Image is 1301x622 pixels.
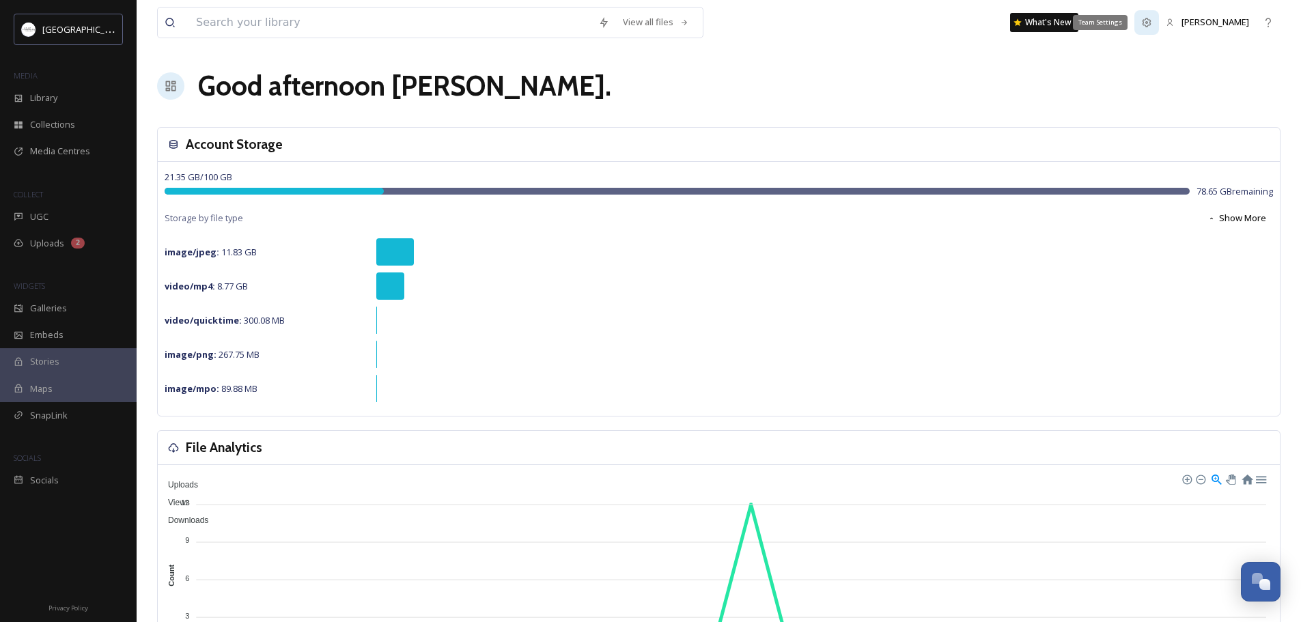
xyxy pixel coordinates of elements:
[185,536,189,544] tspan: 9
[165,280,248,292] span: 8.77 GB
[30,409,68,422] span: SnapLink
[185,574,189,582] tspan: 6
[167,565,176,586] text: Count
[1210,472,1222,484] div: Selection Zoom
[1241,472,1253,484] div: Reset Zoom
[1197,185,1273,198] span: 78.65 GB remaining
[1201,205,1273,231] button: Show More
[186,438,262,457] h3: File Analytics
[71,238,85,249] div: 2
[30,237,64,250] span: Uploads
[165,212,243,225] span: Storage by file type
[165,348,216,361] strong: image/png :
[14,281,45,291] span: WIDGETS
[30,355,59,368] span: Stories
[14,70,38,81] span: MEDIA
[186,135,283,154] h3: Account Storage
[1226,475,1234,483] div: Panning
[14,453,41,463] span: SOCIALS
[14,189,43,199] span: COLLECT
[30,91,57,104] span: Library
[185,612,189,620] tspan: 3
[158,480,198,490] span: Uploads
[1134,10,1159,35] a: Team Settings
[1010,13,1078,32] a: What's New
[189,8,591,38] input: Search your library
[30,328,64,341] span: Embeds
[165,348,260,361] span: 267.75 MB
[165,246,257,258] span: 11.83 GB
[165,246,219,258] strong: image/jpeg :
[30,382,53,395] span: Maps
[165,314,242,326] strong: video/quicktime :
[165,382,257,395] span: 89.88 MB
[616,9,696,36] a: View all files
[30,302,67,315] span: Galleries
[1181,16,1249,28] span: [PERSON_NAME]
[30,145,90,158] span: Media Centres
[165,280,215,292] strong: video/mp4 :
[158,498,190,507] span: Views
[198,66,611,107] h1: Good afternoon [PERSON_NAME] .
[165,171,232,183] span: 21.35 GB / 100 GB
[1073,15,1128,30] div: Team Settings
[1195,474,1205,483] div: Zoom Out
[1181,474,1191,483] div: Zoom In
[30,118,75,131] span: Collections
[165,314,285,326] span: 300.08 MB
[48,604,88,612] span: Privacy Policy
[30,474,59,487] span: Socials
[1255,472,1266,484] div: Menu
[158,515,208,525] span: Downloads
[181,498,189,507] tspan: 12
[1241,562,1281,602] button: Open Chat
[22,23,36,36] img: Frame%2013.png
[165,382,219,395] strong: image/mpo :
[30,210,48,223] span: UGC
[48,599,88,615] a: Privacy Policy
[42,23,129,36] span: [GEOGRAPHIC_DATA]
[1159,9,1256,36] a: [PERSON_NAME]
